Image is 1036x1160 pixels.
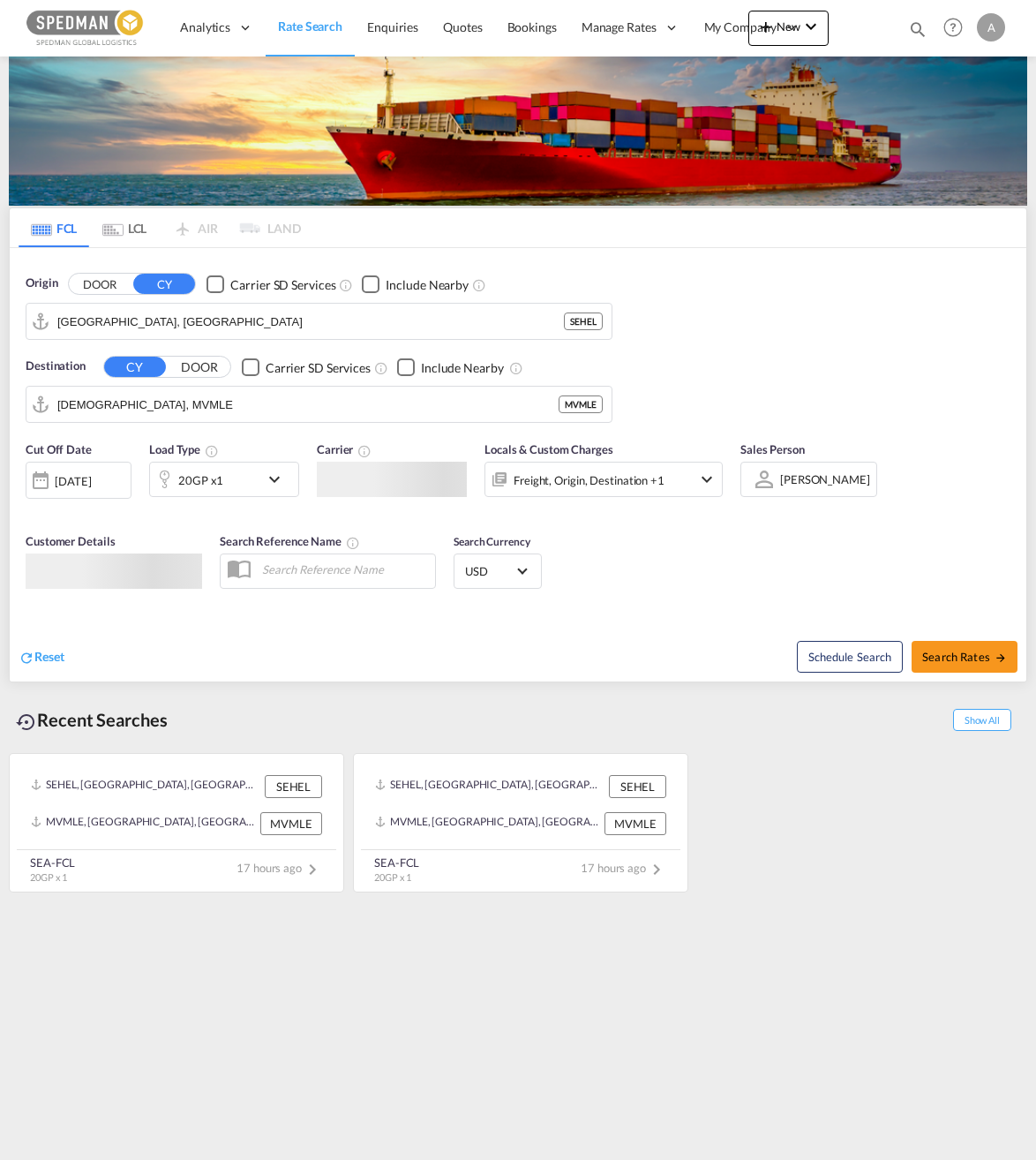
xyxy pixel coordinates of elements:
div: Freight Origin Destination Factory Stuffing [514,468,664,493]
div: [DATE] [26,462,131,499]
span: 17 hours ago [236,861,323,875]
span: Destination [26,358,86,375]
div: icon-magnify [908,19,927,46]
span: Search Reference Name [220,534,360,548]
md-checkbox: Checkbox No Ink [206,275,335,293]
img: c12ca350ff1b11efb6b291369744d907.png [26,8,146,48]
div: SEHEL [265,775,322,798]
md-icon: icon-chevron-down [264,469,294,490]
md-icon: icon-magnify [908,19,927,39]
span: Search Currency [454,535,530,548]
div: MVMLE, Male, Maldives, Indian Subcontinent, Asia Pacific [375,812,600,835]
md-icon: The selected Trucker/Carrierwill be displayed in the rate results If the rates are from another f... [357,444,372,458]
md-datepicker: Select [26,497,39,521]
md-tab-item: FCL [19,208,89,247]
span: My Company [704,19,777,36]
md-icon: Unchecked: Ignores neighbouring ports when fetching rates.Checked : Includes neighbouring ports w... [509,361,523,375]
md-checkbox: Checkbox No Ink [362,275,469,293]
md-icon: icon-chevron-right [646,859,667,880]
md-input-container: Male, MVMLE [26,387,612,422]
div: SEA-FCL [374,855,419,870]
div: Freight Origin Destination Factory Stuffingicon-chevron-down [484,462,723,497]
md-checkbox: Checkbox No Ink [397,358,504,376]
md-pagination-wrapper: Use the left and right arrow keys to navigate between tabs [19,208,301,247]
div: MVMLE [604,812,666,835]
span: Quotes [443,19,482,34]
span: Reset [34,649,64,664]
div: SEA-FCL [30,855,75,870]
div: Include Nearby [421,359,504,377]
span: Manage Rates [582,19,657,36]
span: Locals & Custom Charges [484,442,613,456]
div: [PERSON_NAME] [780,472,870,486]
button: Note: By default Schedule search will only considerorigin ports, destination ports and cut off da... [797,641,903,673]
div: SEHEL, Helsingborg, Sweden, Northern Europe, Europe [31,775,260,798]
md-select: Select Currency: $ USDUnited States Dollar [463,558,532,584]
input: Search by Port [57,308,564,335]
input: Search by Port [57,391,559,418]
div: Origin DOOR CY Checkbox No InkUnchecked: Search for CY (Container Yard) services for all selected... [10,248,1026,681]
div: 20GP x1 [178,468,223,493]
span: Sales Person [740,442,805,456]
button: DOOR [169,358,230,378]
button: CY [133,274,195,294]
span: 20GP x 1 [374,871,411,883]
div: MVMLE [559,395,603,413]
md-icon: Your search will be saved by the below given name [346,536,360,550]
button: DOOR [69,275,131,295]
div: Include Nearby [386,276,469,294]
span: Cut Off Date [26,442,92,456]
div: A [977,13,1005,41]
span: Bookings [507,19,557,34]
div: Help [938,12,977,44]
div: SEHEL [609,775,666,798]
recent-search-card: SEHEL, [GEOGRAPHIC_DATA], [GEOGRAPHIC_DATA], [GEOGRAPHIC_DATA], [GEOGRAPHIC_DATA] SEHELMVMLE, [GE... [9,753,344,893]
span: Search Rates [922,650,1007,664]
md-icon: icon-arrow-right [995,652,1007,664]
div: [DATE] [55,473,91,489]
span: Origin [26,275,57,292]
div: Carrier SD Services [230,276,335,294]
md-icon: icon-refresh [19,650,34,666]
md-icon: icon-chevron-down [696,469,717,490]
img: LCL+%26+FCL+BACKGROUND.png [9,56,1027,206]
div: 20GP x1icon-chevron-down [149,462,299,497]
div: MVMLE, Male, Maldives, Indian Subcontinent, Asia Pacific [31,812,256,835]
div: Carrier SD Services [266,359,371,377]
button: Search Ratesicon-arrow-right [912,641,1017,673]
span: Load Type [149,442,219,456]
div: MVMLE [260,812,322,835]
md-icon: icon-backup-restore [16,712,37,733]
button: CY [104,357,166,377]
span: Carrier [317,442,372,456]
md-input-container: Helsingborg, SEHEL [26,304,612,339]
recent-search-card: SEHEL, [GEOGRAPHIC_DATA], [GEOGRAPHIC_DATA], [GEOGRAPHIC_DATA], [GEOGRAPHIC_DATA] SEHELMVMLE, [GE... [353,753,688,893]
md-tab-item: LCL [89,208,160,247]
div: SEHEL, Helsingborg, Sweden, Northern Europe, Europe [375,775,604,798]
span: USD [465,563,514,579]
md-select: Sales Person: Alexander Wallner [778,466,872,492]
md-icon: Unchecked: Search for CY (Container Yard) services for all selected carriers.Checked : Search for... [339,278,353,292]
md-icon: icon-information-outline [205,444,219,458]
span: Help [938,12,968,42]
span: Customer Details [26,534,115,548]
div: Recent Searches [9,700,175,740]
span: 20GP x 1 [30,871,67,883]
span: Rate Search [278,19,342,34]
span: 17 hours ago [581,861,667,875]
span: Enquiries [367,19,418,34]
span: Analytics [180,19,230,36]
div: icon-refreshReset [19,648,64,667]
div: SEHEL [564,313,603,330]
span: Show All [953,709,1011,731]
md-icon: icon-chevron-right [302,859,323,880]
md-checkbox: Checkbox No Ink [242,358,371,376]
md-icon: Unchecked: Ignores neighbouring ports when fetching rates.Checked : Includes neighbouring ports w... [472,278,486,292]
md-icon: Unchecked: Search for CY (Container Yard) services for all selected carriers.Checked : Search for... [374,361,388,375]
input: Search Reference Name [253,556,435,583]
